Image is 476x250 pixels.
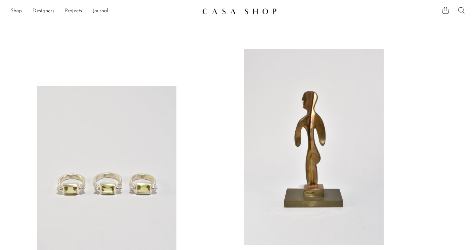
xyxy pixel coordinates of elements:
[65,7,82,16] a: Projects
[11,6,197,17] ul: NEW HEADER MENU
[11,6,197,17] nav: Desktop navigation
[32,7,54,16] a: Designers
[93,7,108,16] a: Journal
[11,7,22,16] a: Shop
